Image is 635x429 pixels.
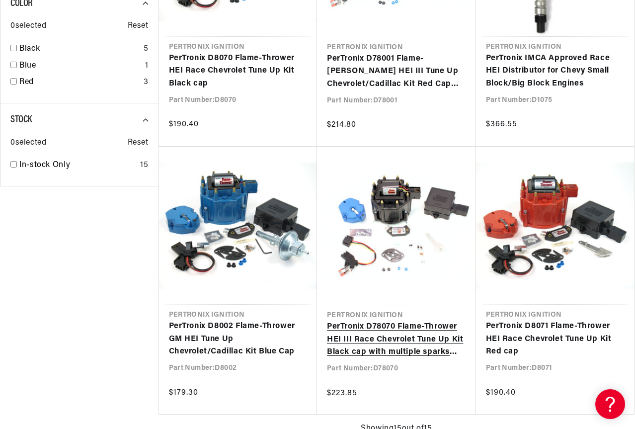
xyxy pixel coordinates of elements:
[19,43,140,56] a: Black
[10,115,32,125] span: Stock
[128,137,149,150] span: Reset
[144,76,149,89] div: 3
[169,320,308,358] a: PerTronix D8002 Flame-Thrower GM HEI Tune Up Chevrolet/Cadillac Kit Blue Cap
[10,20,46,33] span: 0 selected
[486,320,625,358] a: PerTronix D8071 Flame-Thrower HEI Race Chevrolet Tune Up Kit Red cap
[327,53,466,91] a: PerTronix D78001 Flame-[PERSON_NAME] HEI III Tune Up Chevrolet/Cadillac Kit Red Cap with multiple...
[144,43,149,56] div: 5
[19,60,141,73] a: Blue
[128,20,149,33] span: Reset
[19,76,140,89] a: Red
[486,52,625,90] a: PerTronix IMCA Approved Race HEI Distributor for Chevy Small Block/Big Block Engines
[19,159,136,172] a: In-stock Only
[327,321,466,359] a: PerTronix D78070 Flame-Thrower HEI III Race Chevrolet Tune Up Kit Black cap with multiple sparks ...
[10,137,46,150] span: 0 selected
[145,60,149,73] div: 1
[169,52,308,90] a: PerTronix D8070 Flame-Thrower HEI Race Chevrolet Tune Up Kit Black cap
[140,159,148,172] div: 15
